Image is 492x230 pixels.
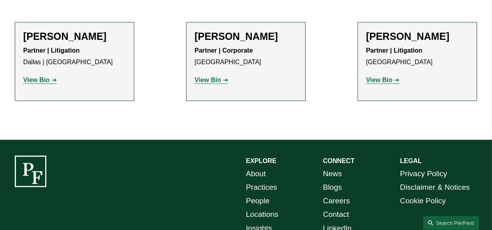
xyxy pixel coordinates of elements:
[400,157,422,164] strong: LEGAL
[366,77,400,83] a: View Bio
[195,30,297,42] h2: [PERSON_NAME]
[23,77,57,83] a: View Bio
[246,194,270,208] a: People
[23,47,80,54] strong: Partner | Litigation
[246,181,277,194] a: Practices
[323,181,342,194] a: Blogs
[23,77,50,83] strong: View Bio
[366,45,469,68] p: [GEOGRAPHIC_DATA]
[366,77,392,83] strong: View Bio
[246,157,277,164] strong: EXPLORE
[366,30,469,42] h2: [PERSON_NAME]
[400,181,470,194] a: Disclaimer & Notices
[23,45,126,68] p: Dallas | [GEOGRAPHIC_DATA]
[323,208,349,221] a: Contact
[323,167,342,181] a: News
[246,167,266,181] a: About
[400,167,447,181] a: Privacy Policy
[323,157,355,164] strong: CONNECT
[195,77,221,83] strong: View Bio
[366,47,422,54] strong: Partner | Litigation
[246,208,279,221] a: Locations
[195,47,253,54] strong: Partner | Corporate
[195,45,297,68] p: [GEOGRAPHIC_DATA]
[23,30,126,42] h2: [PERSON_NAME]
[423,216,479,230] a: Search this site
[323,194,350,208] a: Careers
[195,77,228,83] a: View Bio
[400,194,446,208] a: Cookie Policy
